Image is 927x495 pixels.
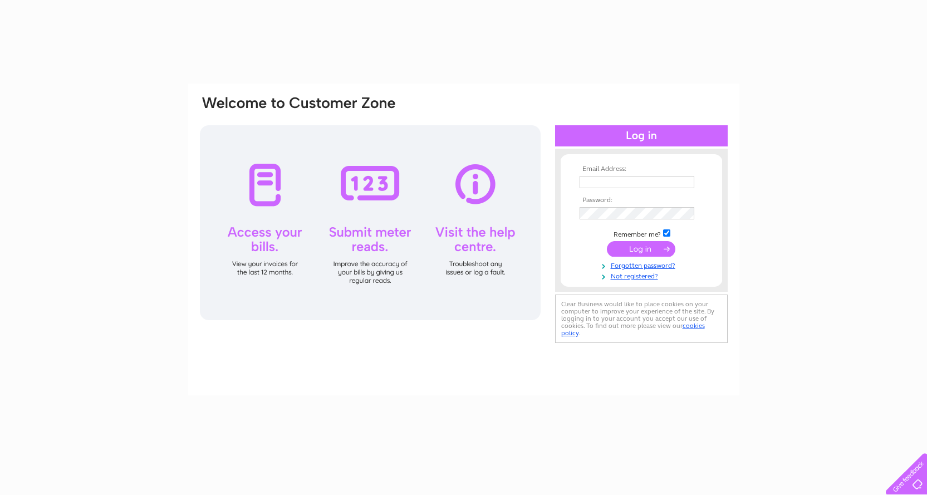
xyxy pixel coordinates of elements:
a: Not registered? [580,270,706,281]
th: Email Address: [577,165,706,173]
a: cookies policy [561,322,705,337]
div: Clear Business would like to place cookies on your computer to improve your experience of the sit... [555,295,728,343]
td: Remember me? [577,228,706,239]
input: Submit [607,241,675,257]
th: Password: [577,197,706,204]
a: Forgotten password? [580,259,706,270]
